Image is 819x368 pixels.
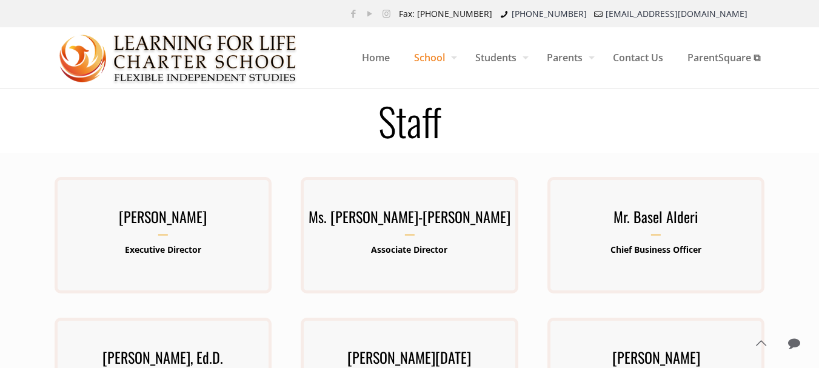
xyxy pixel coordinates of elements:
h3: Mr. Basel Alderi [547,204,764,236]
a: YouTube icon [364,7,376,19]
a: Back to top icon [748,330,774,356]
span: Parents [535,39,601,76]
span: Students [463,39,535,76]
img: Staff [59,28,298,89]
a: Students [463,27,535,88]
i: phone [498,8,510,19]
a: Home [350,27,402,88]
i: mail [593,8,605,19]
a: School [402,27,463,88]
a: Parents [535,27,601,88]
b: Executive Director [125,244,201,255]
h3: Ms. [PERSON_NAME]-[PERSON_NAME] [301,204,518,236]
h1: Staff [40,101,780,140]
span: School [402,39,463,76]
a: ParentSquare ⧉ [675,27,772,88]
a: Learning for Life Charter School [59,27,298,88]
a: Instagram icon [380,7,393,19]
span: Contact Us [601,39,675,76]
span: ParentSquare ⧉ [675,39,772,76]
h3: [PERSON_NAME] [55,204,272,236]
a: Facebook icon [347,7,360,19]
b: Associate Director [371,244,447,255]
a: [PHONE_NUMBER] [512,8,587,19]
a: Contact Us [601,27,675,88]
a: [EMAIL_ADDRESS][DOMAIN_NAME] [606,8,747,19]
b: Chief Business Officer [610,244,701,255]
span: Home [350,39,402,76]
